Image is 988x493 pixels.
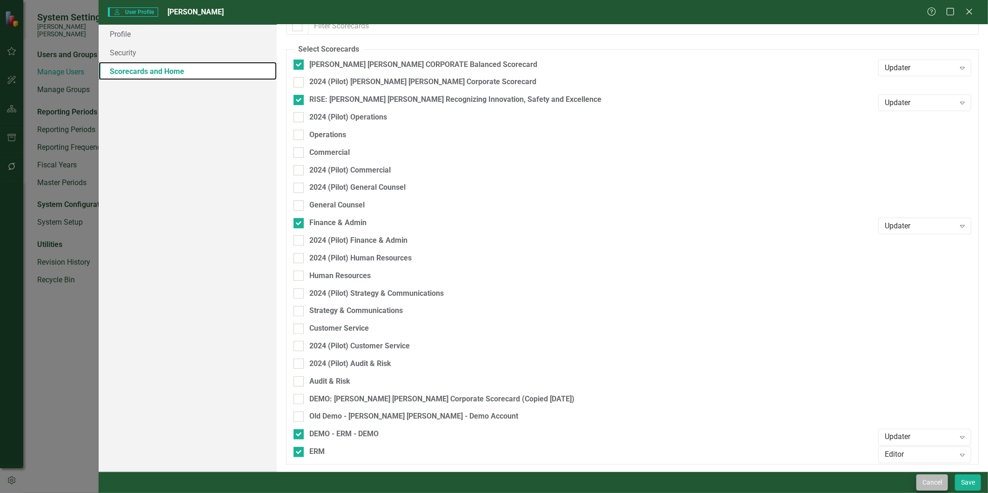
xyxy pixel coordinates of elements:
[309,60,537,70] div: [PERSON_NAME] [PERSON_NAME] CORPORATE Balanced Scorecard
[309,323,369,334] div: Customer Service
[309,200,365,211] div: General Counsel
[885,432,955,443] div: Updater
[309,411,518,422] div: Old Demo - [PERSON_NAME] [PERSON_NAME] - Demo Account
[108,7,158,17] span: User Profile
[885,221,955,232] div: Updater
[309,306,403,316] div: Strategy & Communications
[309,218,367,228] div: Finance & Admin
[916,474,948,491] button: Cancel
[309,288,444,299] div: 2024 (Pilot) Strategy & Communications
[167,7,224,16] span: [PERSON_NAME]
[99,25,276,43] a: Profile
[309,341,410,352] div: 2024 (Pilot) Customer Service
[309,235,407,246] div: 2024 (Pilot) Finance & Admin
[309,253,412,264] div: 2024 (Pilot) Human Resources
[885,62,955,73] div: Updater
[309,359,391,369] div: 2024 (Pilot) Audit & Risk
[309,130,346,140] div: Operations
[309,182,406,193] div: 2024 (Pilot) General Counsel
[309,271,371,281] div: Human Resources
[309,394,574,405] div: DEMO: [PERSON_NAME] [PERSON_NAME] Corporate Scorecard (Copied [DATE])
[885,450,955,460] div: Editor
[309,147,350,158] div: Commercial
[294,44,364,55] legend: Select Scorecards
[309,165,391,176] div: 2024 (Pilot) Commercial
[308,18,979,35] input: Filter Scorecards
[309,94,601,105] div: RISE: [PERSON_NAME] [PERSON_NAME] Recognizing Innovation, Safety and Excellence
[99,43,276,62] a: Security
[309,77,536,87] div: 2024 (Pilot) [PERSON_NAME] [PERSON_NAME] Corporate Scorecard
[885,98,955,108] div: Updater
[309,376,350,387] div: Audit & Risk
[309,112,387,123] div: 2024 (Pilot) Operations
[309,446,325,457] div: ERM
[99,62,276,80] a: Scorecards and Home
[309,429,379,440] div: DEMO - ERM - DEMO
[955,474,981,491] button: Save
